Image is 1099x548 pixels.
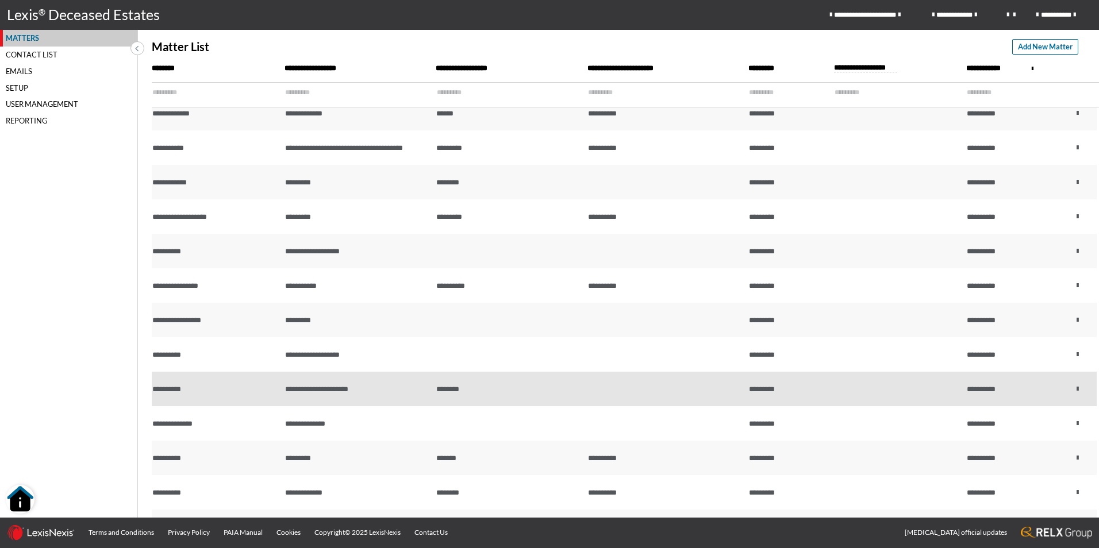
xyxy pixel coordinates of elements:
[408,518,455,547] a: Contact Us
[1021,527,1092,539] img: RELX_logo.65c3eebe.png
[82,518,161,547] a: Terms and Conditions
[1012,39,1078,55] button: Add New Matter
[161,518,217,547] a: Privacy Policy
[308,518,408,547] a: Copyright© 2025 LexisNexis
[7,524,75,541] img: LexisNexis_logo.0024414d.png
[898,518,1014,547] a: [MEDICAL_DATA] official updates
[152,40,209,53] p: Matter List
[39,6,48,25] p: ®
[6,485,34,514] button: Open Resource Center
[217,518,270,547] a: PAIA Manual
[1018,41,1073,52] span: Add New Matter
[270,518,308,547] a: Cookies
